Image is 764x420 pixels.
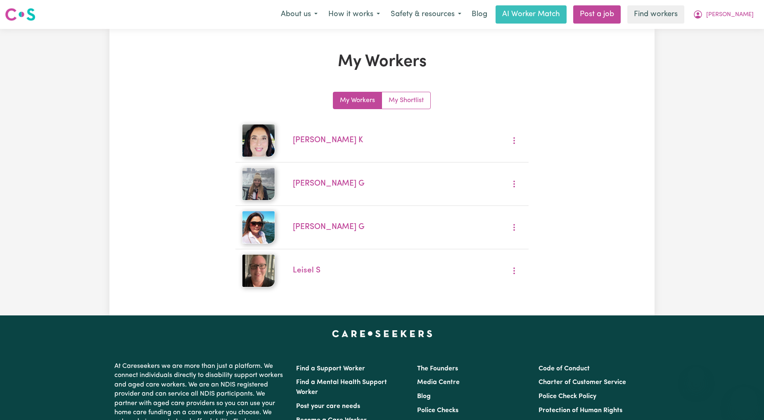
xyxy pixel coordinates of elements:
[417,379,460,386] a: Media Centre
[323,6,385,23] button: How it works
[688,6,759,23] button: My Account
[417,393,431,400] a: Blog
[242,254,275,287] img: Leisel S
[731,387,757,413] iframe: Button to launch messaging window
[467,5,492,24] a: Blog
[382,92,430,109] a: My Shortlist
[506,178,522,191] button: More options
[417,407,458,414] a: Police Checks
[333,92,382,109] a: My Workers
[242,124,275,157] img: Aleksandra K
[275,6,323,23] button: About us
[417,365,458,372] a: The Founders
[205,52,559,72] h1: My Workers
[627,5,684,24] a: Find workers
[5,7,36,22] img: Careseekers logo
[296,379,387,396] a: Find a Mental Health Support Worker
[293,180,364,188] a: [PERSON_NAME] G
[293,267,320,274] a: Leisel S
[5,5,36,24] a: Careseekers logo
[332,330,432,337] a: Careseekers home page
[539,379,626,386] a: Charter of Customer Service
[506,221,522,234] button: More options
[688,367,705,384] iframe: Close message
[296,403,360,410] a: Post your care needs
[539,365,590,372] a: Code of Conduct
[573,5,621,24] a: Post a job
[296,365,365,372] a: Find a Support Worker
[242,211,275,244] img: Connie G
[293,223,364,231] a: [PERSON_NAME] G
[385,6,467,23] button: Safety & resources
[706,10,754,19] span: [PERSON_NAME]
[539,407,622,414] a: Protection of Human Rights
[506,265,522,277] button: More options
[242,167,275,200] img: Amy G
[293,136,363,144] a: [PERSON_NAME] K
[506,134,522,147] button: More options
[496,5,567,24] a: AI Worker Match
[539,393,596,400] a: Police Check Policy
